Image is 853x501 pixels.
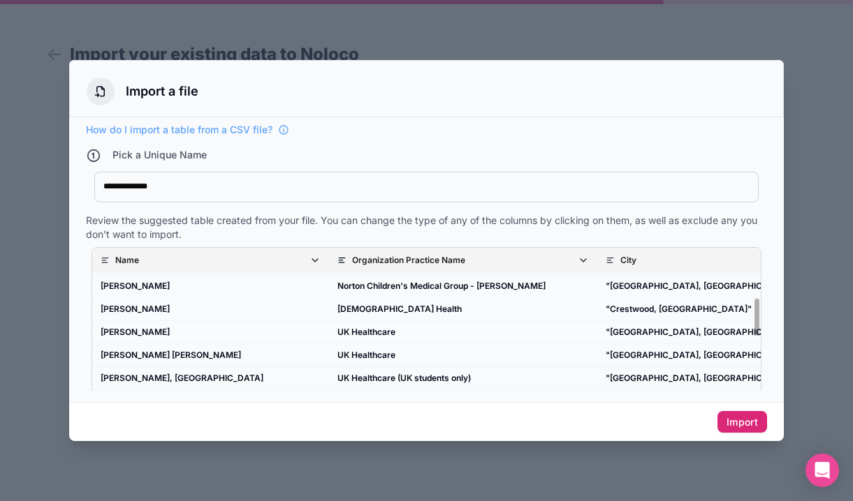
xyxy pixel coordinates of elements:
[329,320,597,343] td: UK Healthcare
[86,123,272,137] span: How do I import a table from a CSV file?
[329,274,597,297] td: Norton Children's Medical Group - [PERSON_NAME]
[620,255,636,266] p: City
[112,148,207,163] h4: Pick a Unique Name
[329,366,597,389] td: UK Healthcare (UK students only)
[92,343,329,366] td: [PERSON_NAME] [PERSON_NAME]
[329,343,597,366] td: UK Healthcare
[597,389,848,412] td: "[GEOGRAPHIC_DATA], [GEOGRAPHIC_DATA]"
[597,320,848,343] td: "[GEOGRAPHIC_DATA], [GEOGRAPHIC_DATA]"
[329,297,597,320] td: [DEMOGRAPHIC_DATA] Health
[92,320,329,343] td: [PERSON_NAME]
[126,82,198,101] h3: Import a file
[86,123,289,137] a: How do I import a table from a CSV file?
[92,389,329,412] td: [PERSON_NAME]
[805,454,839,487] div: Open Intercom Messenger
[717,411,767,433] button: Import
[597,366,848,389] td: "[GEOGRAPHIC_DATA], [GEOGRAPHIC_DATA]"
[597,297,848,320] td: "Crestwood, [GEOGRAPHIC_DATA]"
[92,248,761,414] div: scrollable content
[92,297,329,320] td: [PERSON_NAME]
[352,255,465,266] p: Organization Practice Name
[115,255,139,266] p: Name
[92,274,329,297] td: [PERSON_NAME]
[92,366,329,389] td: [PERSON_NAME], [GEOGRAPHIC_DATA]
[597,343,848,366] td: "[GEOGRAPHIC_DATA], [GEOGRAPHIC_DATA]"
[86,214,767,241] div: Review the suggested table created from your file. You can change the type of any of the columns ...
[597,274,848,297] td: "[GEOGRAPHIC_DATA], [GEOGRAPHIC_DATA]"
